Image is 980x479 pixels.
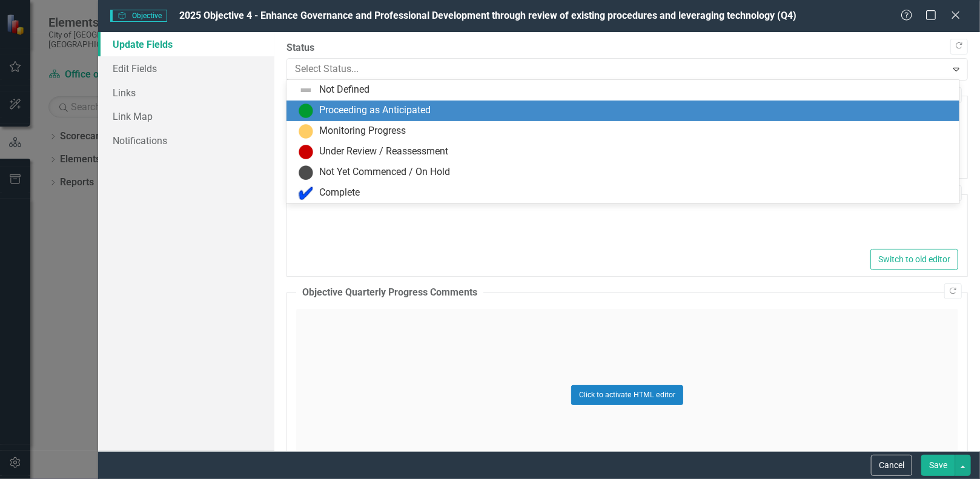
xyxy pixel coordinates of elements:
button: Switch to old editor [870,249,958,270]
label: Status [286,41,968,55]
img: Not Yet Commenced / On Hold [299,165,313,180]
button: Click to activate HTML editor [571,385,683,405]
div: Complete [319,186,360,200]
div: Monitoring Progress [319,124,406,138]
img: Monitoring Progress [299,124,313,139]
div: Proceeding as Anticipated [319,104,431,117]
img: Complete [299,186,313,200]
img: Proceeding as Anticipated [299,104,313,118]
button: Save [921,455,955,476]
legend: Objective Quarterly Progress Comments [296,286,483,300]
button: Cancel [871,455,912,476]
a: Notifications [98,128,274,153]
div: Under Review / Reassessment [319,145,448,159]
img: Not Defined [299,83,313,97]
div: Not Defined [319,83,369,97]
span: 2025 Objective 4 - Enhance Governance and Professional Development through review of existing pro... [179,10,796,21]
a: Link Map [98,104,274,128]
a: Update Fields [98,32,274,56]
a: Edit Fields [98,56,274,81]
span: Objective [110,10,167,22]
div: Not Yet Commenced / On Hold [319,165,450,179]
img: Under Review / Reassessment [299,145,313,159]
a: Links [98,81,274,105]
